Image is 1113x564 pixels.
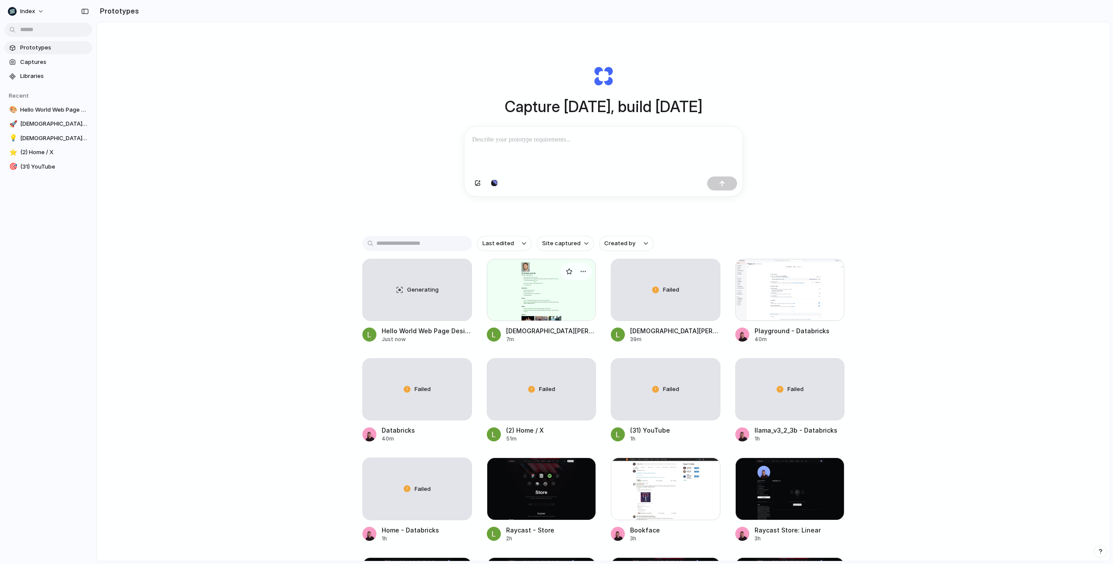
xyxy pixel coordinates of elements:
div: llama_v3_2_3b - Databricks [755,426,837,435]
span: Failed [663,286,679,294]
h2: Prototypes [96,6,139,16]
button: Site captured [537,236,594,251]
div: 3h [755,535,821,543]
span: Failed [663,385,679,394]
div: 1h [755,435,837,443]
a: Playground - DatabricksPlayground - Databricks40m [735,259,845,343]
div: 2h [506,535,554,543]
div: Hello World Web Page Design [382,326,472,335]
span: Captures [20,58,89,67]
a: Raycast Store: LinearRaycast Store: Linear3h [735,458,845,542]
span: Generating [407,286,439,294]
span: Index [20,7,35,16]
div: 39m [630,335,720,343]
a: BookfaceBookface3h [611,458,720,542]
div: 40m [755,335,829,343]
span: Site captured [542,239,581,248]
span: Failed [539,385,555,394]
div: Just now [382,335,472,343]
div: 40m [382,435,415,443]
button: 🚀 [8,120,17,128]
div: [DEMOGRAPHIC_DATA][PERSON_NAME] [506,326,596,335]
div: 7m [506,335,596,343]
span: Recent [9,92,29,99]
button: Created by [599,236,653,251]
span: (31) YouTube [20,162,89,171]
button: 💡 [8,134,17,143]
div: 💡 [9,133,15,143]
span: Last edited [482,239,514,248]
a: Failed(31) YouTube1h [611,358,720,443]
span: Hello World Web Page Design [20,106,89,114]
a: Captures [4,56,92,69]
div: 1h [630,435,670,443]
a: GeneratingHello World Web Page DesignJust now [362,259,472,343]
a: 💡[DEMOGRAPHIC_DATA][PERSON_NAME] [4,132,92,145]
button: 🎯 [8,162,17,171]
a: Failedllama_v3_2_3b - Databricks1h [735,358,845,443]
div: (2) Home / X [506,426,544,435]
div: 1h [382,535,439,543]
div: Home - Databricks [382,525,439,535]
div: (31) YouTube [630,426,670,435]
a: FailedDatabricks40m [362,358,472,443]
a: Raycast - StoreRaycast - Store2h [487,458,596,542]
a: FailedHome - Databricks1h [362,458,472,542]
h1: Capture [DATE], build [DATE] [505,95,702,118]
a: 🚀[DEMOGRAPHIC_DATA][PERSON_NAME] [4,117,92,130]
a: Failed[DEMOGRAPHIC_DATA][PERSON_NAME]39m [611,259,720,343]
a: 🎯(31) YouTube [4,160,92,173]
span: Failed [415,385,431,394]
button: ⭐ [8,148,17,157]
button: 🎨 [8,106,17,114]
div: 🚀 [9,119,15,129]
div: Databricks [382,426,415,435]
span: Created by [604,239,635,248]
span: [DEMOGRAPHIC_DATA][PERSON_NAME] [20,120,89,128]
div: 🎯 [9,162,15,172]
div: 51m [506,435,544,443]
div: Raycast - Store [506,525,554,535]
span: Failed [415,485,431,493]
span: Prototypes [20,43,89,52]
a: Libraries [4,70,92,83]
span: Libraries [20,72,89,81]
span: [DEMOGRAPHIC_DATA][PERSON_NAME] [20,134,89,143]
div: 3h [630,535,660,543]
a: Failed(2) Home / X51m [487,358,596,443]
div: Raycast Store: Linear [755,525,821,535]
button: Last edited [477,236,532,251]
button: Index [4,4,49,18]
a: Prototypes [4,41,92,54]
div: 🎨 [9,105,15,115]
span: Failed [787,385,804,394]
div: [DEMOGRAPHIC_DATA][PERSON_NAME] [630,326,720,335]
div: Bookface [630,525,660,535]
a: Christian Iacullo[DEMOGRAPHIC_DATA][PERSON_NAME]7m [487,259,596,343]
a: 🎨Hello World Web Page Design [4,103,92,116]
div: ⭐ [9,148,15,158]
a: ⭐(2) Home / X [4,146,92,159]
span: (2) Home / X [20,148,89,157]
div: Playground - Databricks [755,326,829,335]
